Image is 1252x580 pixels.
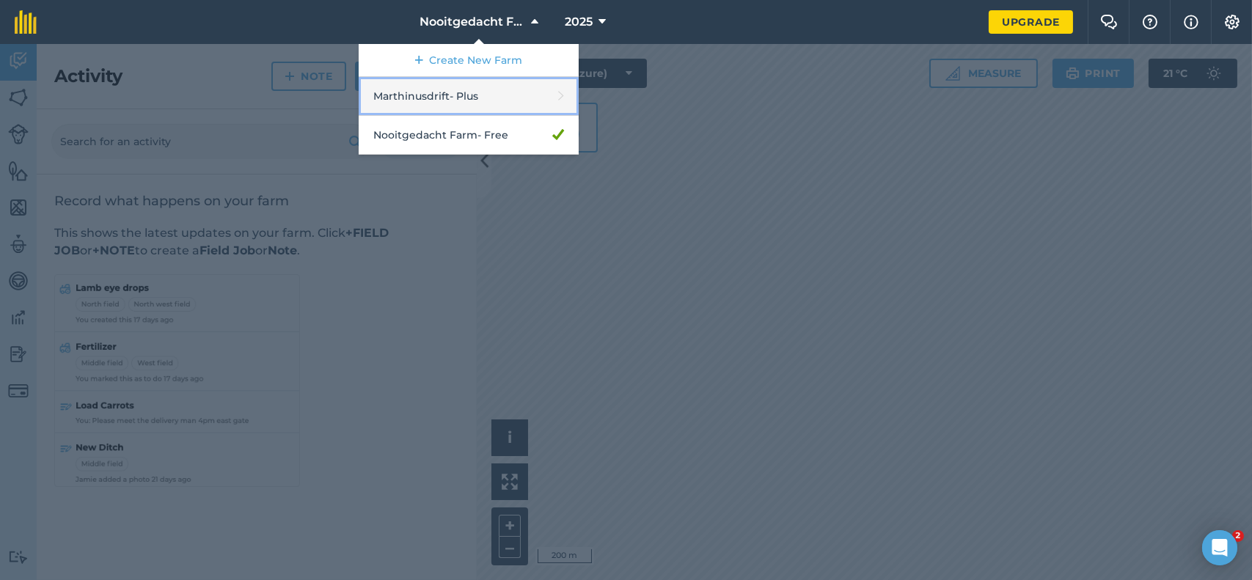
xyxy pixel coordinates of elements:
[359,116,579,155] a: Nooitgedacht Farm- Free
[1100,15,1118,29] img: Two speech bubbles overlapping with the left bubble in the forefront
[420,13,525,31] span: Nooitgedacht Farm
[359,44,579,77] a: Create New Farm
[565,13,593,31] span: 2025
[1223,15,1241,29] img: A cog icon
[1184,13,1198,31] img: svg+xml;base64,PHN2ZyB4bWxucz0iaHR0cDovL3d3dy53My5vcmcvMjAwMC9zdmciIHdpZHRoPSIxNyIgaGVpZ2h0PSIxNy...
[359,77,579,116] a: Marthinusdrift- Plus
[15,10,37,34] img: fieldmargin Logo
[1232,530,1244,542] span: 2
[989,10,1073,34] a: Upgrade
[1202,530,1237,565] div: Open Intercom Messenger
[1141,15,1159,29] img: A question mark icon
